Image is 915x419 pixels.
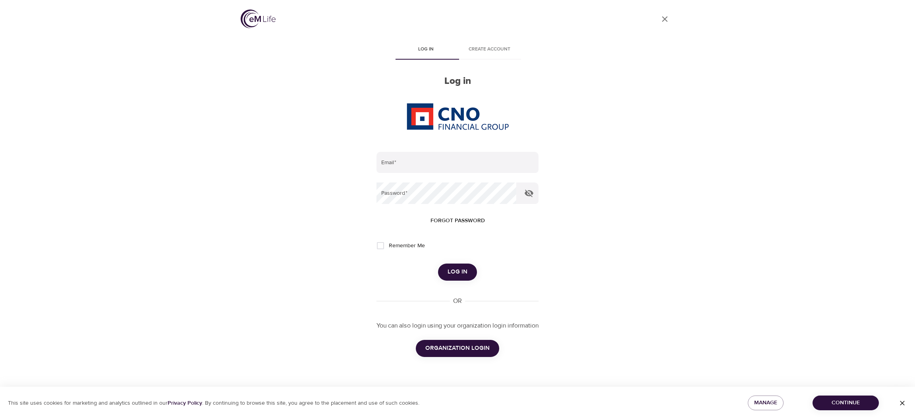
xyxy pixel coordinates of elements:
span: Create account [462,45,516,54]
img: logo [241,10,276,28]
img: CNO%20logo.png [406,103,509,130]
button: Log in [438,264,477,280]
button: ORGANIZATION LOGIN [416,340,499,357]
a: Privacy Policy [168,400,202,407]
span: Continue [819,398,873,408]
button: Manage [748,396,784,410]
span: ORGANIZATION LOGIN [425,343,490,353]
span: Log in [448,267,467,277]
div: disabled tabs example [376,41,539,60]
div: OR [450,297,465,306]
button: Forgot password [427,213,488,228]
span: Log in [399,45,453,54]
span: Manage [754,398,777,408]
a: close [655,10,674,29]
p: You can also login using your organization login information [376,321,539,330]
button: Continue [813,396,879,410]
h2: Log in [376,76,539,87]
span: Remember Me [389,242,425,250]
span: Forgot password [430,216,485,226]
